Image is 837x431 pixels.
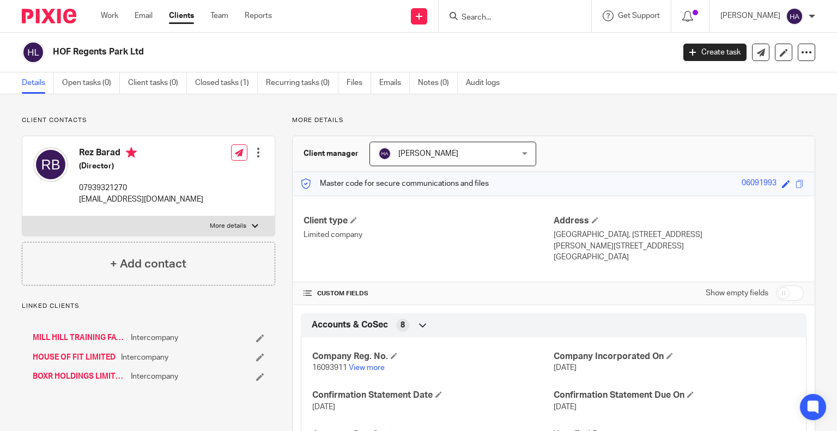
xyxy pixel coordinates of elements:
[554,351,795,362] h4: Company Incorporated On
[101,10,118,21] a: Work
[79,194,203,205] p: [EMAIL_ADDRESS][DOMAIN_NAME]
[378,147,391,160] img: svg%3E
[22,9,76,23] img: Pixie
[195,72,258,94] a: Closed tasks (1)
[210,10,228,21] a: Team
[401,320,405,331] span: 8
[304,215,554,227] h4: Client type
[398,150,458,157] span: [PERSON_NAME]
[304,148,359,159] h3: Client manager
[720,10,780,21] p: [PERSON_NAME]
[33,352,116,363] a: HOUSE OF FIT LIMITED
[22,116,275,125] p: Client contacts
[304,229,554,240] p: Limited company
[79,147,203,161] h4: Rez Barad
[349,364,385,372] a: View more
[53,46,544,58] h2: HOF Regents Park Ltd
[79,183,203,193] p: 07939321270
[131,371,178,382] span: Intercompany
[22,41,45,64] img: svg%3E
[460,13,559,23] input: Search
[312,319,388,331] span: Accounts & CoSec
[79,161,203,172] h5: (Director)
[33,332,125,343] a: MILL HILL TRAINING FACILITY LIMITED
[554,390,795,401] h4: Confirmation Statement Due On
[266,72,338,94] a: Recurring tasks (0)
[554,229,804,240] p: [GEOGRAPHIC_DATA], [STREET_ADDRESS]
[466,72,508,94] a: Audit logs
[292,116,815,125] p: More details
[379,72,410,94] a: Emails
[22,302,275,311] p: Linked clients
[554,215,804,227] h4: Address
[618,12,660,20] span: Get Support
[554,364,577,372] span: [DATE]
[418,72,458,94] a: Notes (0)
[301,178,489,189] p: Master code for secure communications and files
[110,256,186,272] h4: + Add contact
[347,72,371,94] a: Files
[121,352,168,363] span: Intercompany
[554,403,577,411] span: [DATE]
[126,147,137,158] i: Primary
[312,390,554,401] h4: Confirmation Statement Date
[169,10,194,21] a: Clients
[312,351,554,362] h4: Company Reg. No.
[742,178,777,190] div: 06091993
[554,241,804,252] p: [PERSON_NAME][STREET_ADDRESS]
[312,364,347,372] span: 16093911
[554,252,804,263] p: [GEOGRAPHIC_DATA]
[786,8,803,25] img: svg%3E
[245,10,272,21] a: Reports
[210,222,246,230] p: More details
[304,289,554,298] h4: CUSTOM FIELDS
[683,44,747,61] a: Create task
[22,72,54,94] a: Details
[131,332,178,343] span: Intercompany
[706,288,768,299] label: Show empty fields
[135,10,153,21] a: Email
[312,403,335,411] span: [DATE]
[62,72,120,94] a: Open tasks (0)
[33,371,125,382] a: BOXR HOLDINGS LIMITED
[128,72,187,94] a: Client tasks (0)
[33,147,68,182] img: svg%3E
